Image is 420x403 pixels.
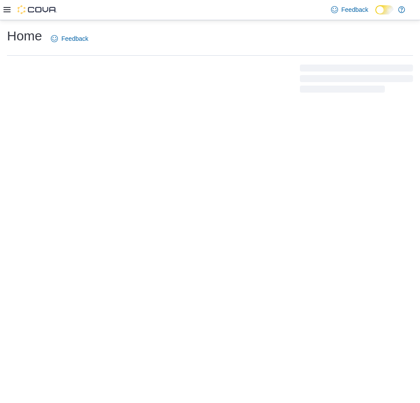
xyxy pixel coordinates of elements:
[7,27,42,45] h1: Home
[47,30,92,47] a: Feedback
[61,34,88,43] span: Feedback
[375,5,394,14] input: Dark Mode
[327,1,372,18] a: Feedback
[300,66,413,94] span: Loading
[342,5,368,14] span: Feedback
[18,5,57,14] img: Cova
